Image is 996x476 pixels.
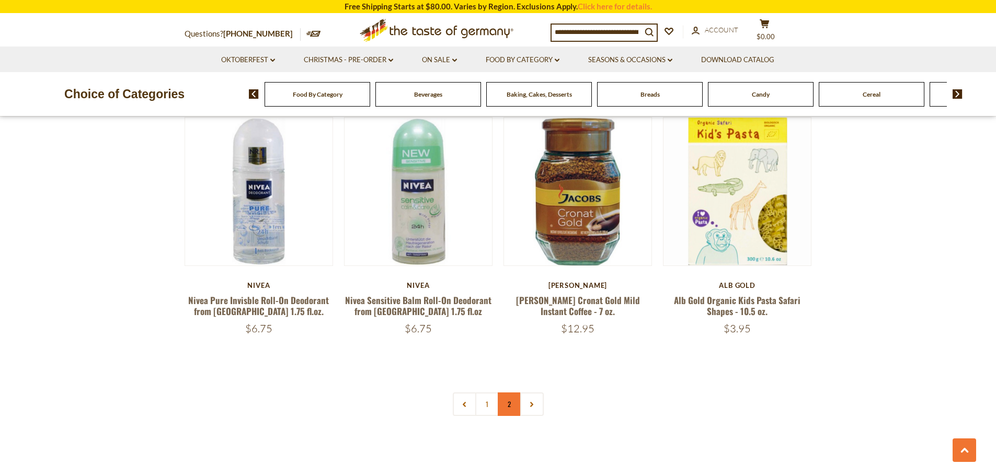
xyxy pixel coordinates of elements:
span: $0.00 [757,32,775,41]
div: Alb Gold [663,281,812,289]
p: Questions? [185,27,301,41]
a: Account [692,25,738,36]
span: $12.95 [561,322,594,335]
a: Baking, Cakes, Desserts [507,90,572,98]
a: Candy [752,90,770,98]
a: Click here for details. [578,2,652,11]
a: [PERSON_NAME] Cronat Gold Mild Instant Coffee - 7 oz. [516,294,640,318]
a: On Sale [422,54,457,66]
a: Beverages [414,90,442,98]
img: next arrow [953,89,963,99]
a: Food By Category [293,90,342,98]
button: $0.00 [749,19,781,45]
a: Oktoberfest [221,54,275,66]
img: Nivea Sensitive Balm Roll-On Deodorant from Germany 1.75 fl.oz [345,118,493,265]
span: $6.75 [245,322,272,335]
div: Nivea [185,281,334,289]
span: $3.95 [724,322,751,335]
div: Nivea [344,281,493,289]
a: Seasons & Occasions [588,54,672,66]
span: Account [705,26,738,34]
img: Nivea Pure Invisble Roll-On Deodorant from Germany 1.75 fl.oz. [185,118,333,265]
a: Food By Category [486,54,559,66]
a: Breads [640,90,660,98]
a: Cereal [863,90,880,98]
a: Nivea Pure Invisble Roll-On Deodorant from [GEOGRAPHIC_DATA] 1.75 fl.oz. [188,294,329,318]
a: Alb Gold Organic Kids Pasta Safari Shapes - 10.5 oz. [674,294,800,318]
a: 2 [498,392,521,416]
a: [PHONE_NUMBER] [223,29,293,38]
img: previous arrow [249,89,259,99]
img: Jacobs Cronat Gold Mild Instant Coffee - 7 oz. [504,118,652,265]
span: $6.75 [405,322,432,335]
a: 1 [475,392,499,416]
img: Alb Gold Organic Kids Pasta Safari Shapes - 10.5 oz. [663,118,811,265]
a: Christmas - PRE-ORDER [304,54,393,66]
a: Download Catalog [701,54,774,66]
div: [PERSON_NAME] [503,281,652,289]
a: Nivea Sensitive Balm Roll-On Deodorant from [GEOGRAPHIC_DATA] 1.75 fl.oz [345,294,491,318]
